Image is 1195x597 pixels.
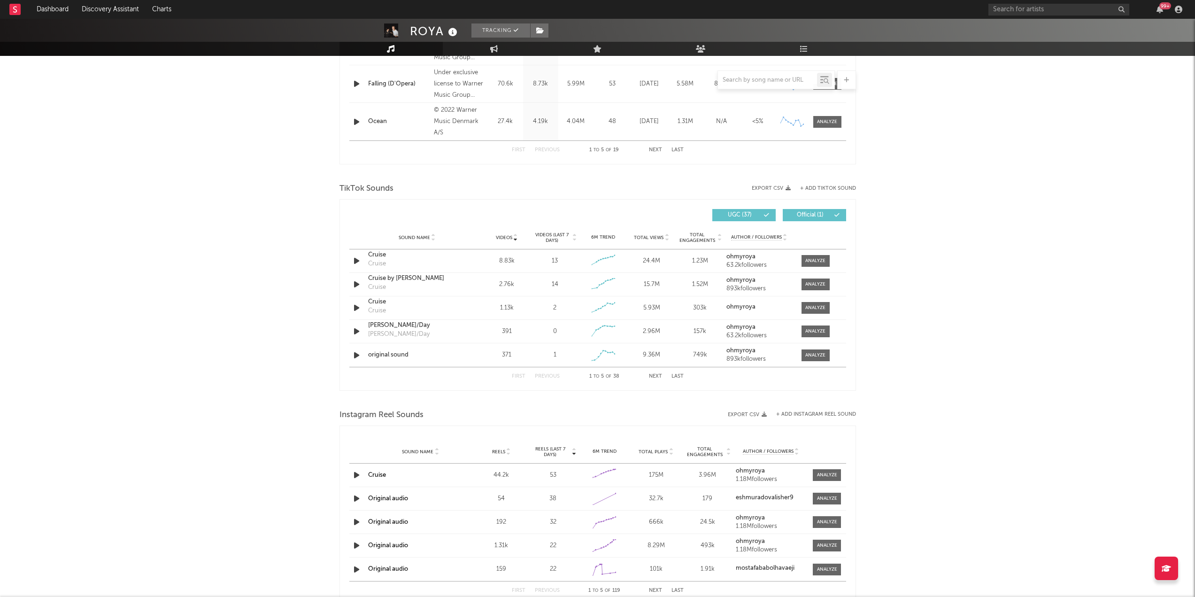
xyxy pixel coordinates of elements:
[752,186,791,191] button: Export CSV
[552,256,558,266] div: 13
[552,280,558,289] div: 14
[684,471,731,480] div: 3.96M
[678,350,722,360] div: 749k
[630,256,673,266] div: 24.4M
[434,67,485,101] div: Under exclusive license to Warner Music Group [GEOGRAPHIC_DATA], © 2024 Tigerspring
[496,235,512,240] span: Videos
[530,471,577,480] div: 53
[736,565,806,572] a: mostafababolhavaeji
[478,471,525,480] div: 44.2k
[736,565,794,571] strong: mostafababolhavaeji
[1159,2,1171,9] div: 99 +
[530,518,577,527] div: 32
[339,410,424,421] span: Instagram Reel Sounds
[368,283,386,292] div: Cruise
[776,412,856,417] button: + Add Instagram Reel Sound
[726,356,792,363] div: 893k followers
[632,565,679,574] div: 101k
[726,254,756,260] strong: ohmyroya
[736,523,806,530] div: 1.18M followers
[678,303,722,313] div: 303k
[736,515,765,521] strong: ohmyroya
[684,518,731,527] div: 24.5k
[671,147,684,153] button: Last
[988,4,1129,16] input: Search for artists
[630,327,673,336] div: 2.96M
[736,495,806,501] a: eshmuradovalisher9
[736,476,806,483] div: 1.18M followers
[553,327,557,336] div: 0
[478,494,525,504] div: 54
[726,286,792,292] div: 893k followers
[605,589,610,593] span: of
[783,209,846,221] button: Official(1)
[492,449,505,455] span: Reels
[726,304,792,310] a: ohmyroya
[712,209,776,221] button: UGC(37)
[368,496,408,502] a: Original audio
[553,303,556,313] div: 2
[530,541,577,550] div: 22
[632,494,679,504] div: 32.7k
[671,374,684,379] button: Last
[736,468,765,474] strong: ohmyroya
[742,117,773,126] div: <5%
[594,148,599,152] span: to
[726,324,792,331] a: ohmyroya
[530,494,577,504] div: 38
[533,232,571,243] span: Videos (last 7 days)
[581,234,625,241] div: 6M Trend
[478,518,525,527] div: 192
[726,277,756,283] strong: ohmyroya
[596,117,629,126] div: 48
[649,588,662,593] button: Next
[368,306,386,316] div: Cruise
[634,235,663,240] span: Total Views
[726,348,756,354] strong: ohmyroya
[736,515,806,521] a: ohmyroya
[368,350,466,360] a: original sound
[791,186,856,191] button: + Add TikTok Sound
[485,303,529,313] div: 1.13k
[731,234,782,240] span: Author / Followers
[485,280,529,289] div: 2.76k
[630,280,673,289] div: 15.7M
[434,105,485,139] div: © 2022 Warner Music Denmark A/S
[726,254,792,260] a: ohmyroya
[471,23,530,38] button: Tracking
[632,471,679,480] div: 175M
[736,538,765,544] strong: ohmyroya
[368,543,408,549] a: Original audio
[736,495,794,501] strong: eshmuradovalisher9
[593,589,598,593] span: to
[535,588,560,593] button: Previous
[478,565,525,574] div: 159
[678,327,722,336] div: 157k
[581,448,628,455] div: 6M Trend
[743,449,794,455] span: Author / Followers
[368,297,466,307] a: Cruise
[728,412,767,418] button: Export CSV
[399,235,430,240] span: Sound Name
[736,538,806,545] a: ohmyroya
[736,547,806,553] div: 1.18M followers
[736,468,806,474] a: ohmyroya
[530,446,571,457] span: Reels (last 7 days)
[789,212,832,218] span: Official ( 1 )
[606,374,611,379] span: of
[525,117,556,126] div: 4.19k
[578,585,630,597] div: 1 5 119
[594,374,599,379] span: to
[535,147,560,153] button: Previous
[678,280,722,289] div: 1.52M
[368,321,466,330] a: [PERSON_NAME]/Day
[632,541,679,550] div: 8.29M
[368,250,466,260] a: Cruise
[639,449,668,455] span: Total Plays
[485,350,529,360] div: 371
[554,350,556,360] div: 1
[368,117,430,126] a: Ocean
